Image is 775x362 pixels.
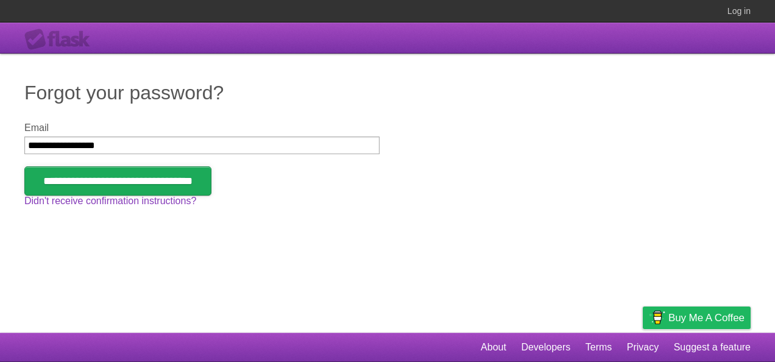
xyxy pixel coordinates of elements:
a: Buy me a coffee [643,307,751,329]
a: Privacy [627,336,659,359]
span: Buy me a coffee [668,307,745,328]
div: Flask [24,29,97,51]
a: About [481,336,506,359]
a: Suggest a feature [674,336,751,359]
img: Buy me a coffee [649,307,665,328]
a: Developers [521,336,570,359]
h1: Forgot your password? [24,78,751,107]
a: Didn't receive confirmation instructions? [24,196,196,206]
label: Email [24,122,380,133]
a: Terms [586,336,612,359]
